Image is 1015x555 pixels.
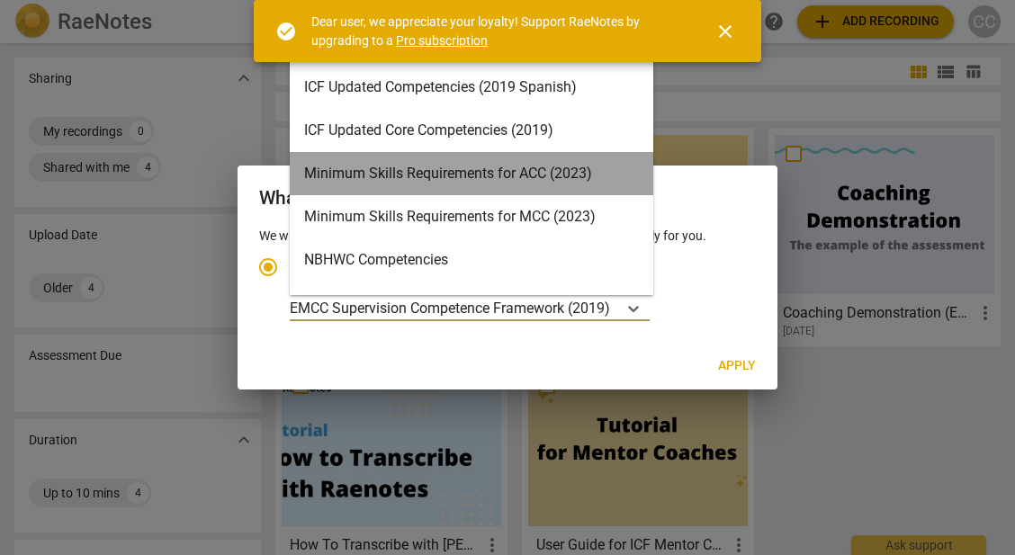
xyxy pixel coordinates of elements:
[714,21,736,42] span: close
[704,10,747,53] button: Close
[259,187,756,210] h2: What will you be using RaeNotes for?
[275,21,297,42] span: check_circle
[290,282,653,325] div: PAAC 5 Essentials
[290,195,653,238] div: Minimum Skills Requirements for MCC (2023)
[718,357,756,375] span: Apply
[259,246,756,322] div: Account type
[311,13,682,49] div: Dear user, we appreciate your loyalty! Support RaeNotes by upgrading to a
[259,227,756,246] p: We will use this to recommend app design and note categories especially for you.
[612,300,615,317] input: Ideal for transcribing and assessing coaching sessionsEMCC Supervision Competence Framework (2019)
[290,66,653,109] div: ICF Updated Competencies (2019 Spanish)
[396,33,488,48] a: Pro subscription
[704,350,770,382] button: Apply
[290,152,653,195] div: Minimum Skills Requirements for ACC (2023)
[290,238,653,282] div: NBHWC Competencies
[290,109,653,152] div: ICF Updated Core Competencies (2019)
[290,298,610,318] p: EMCC Supervision Competence Framework (2019)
